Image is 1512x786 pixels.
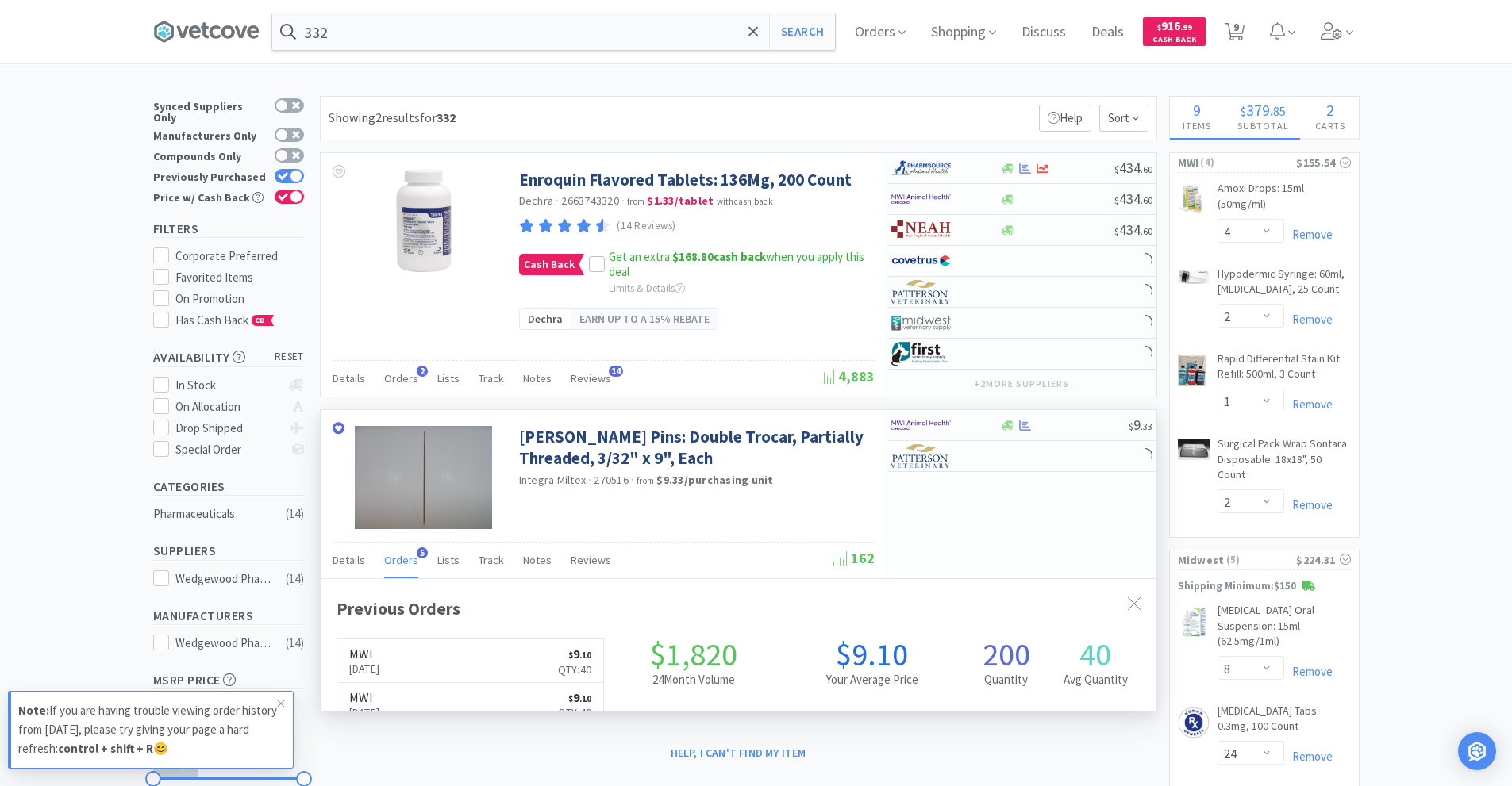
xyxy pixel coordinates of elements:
span: 14 [609,366,623,377]
span: Dechra [528,310,563,328]
span: for [420,109,456,125]
span: Reviews [571,553,611,567]
span: $168.80 [672,249,714,264]
h4: Carts [1302,118,1359,133]
span: $ [1114,163,1119,175]
a: Remove [1284,397,1333,412]
input: Search by item, sku, manufacturer, ingredient, size... [272,13,835,50]
span: 9 [1193,100,1201,120]
span: ( 4 ) [1198,155,1296,171]
span: . 33 [1141,420,1152,432]
div: $224.31 [1296,551,1350,569]
h4: Items [1170,118,1225,133]
p: If you are having trouble viewing order history from [DATE], please try giving your page a hard r... [18,701,277,758]
a: Remove [1284,497,1333,512]
p: (14 Reviews) [617,218,676,235]
span: . 60 [1141,225,1152,237]
span: 85 [1273,103,1286,119]
span: · [621,194,625,208]
a: 9 [1218,27,1251,41]
span: Limits & Details [609,282,685,295]
img: f5e969b455434c6296c6d81ef179fa71_3.png [891,444,951,468]
span: 2663743320 [561,194,619,208]
a: Remove [1284,227,1333,242]
span: 434 [1114,190,1152,208]
a: Integra Miltex [519,473,587,487]
h5: Suppliers [153,542,304,560]
strong: 332 [437,109,456,125]
a: MWI[DATE]$9.10Qty:40 [337,683,604,727]
img: f5e969b455434c6296c6d81ef179fa71_3.png [891,280,951,304]
span: MWI [1178,154,1199,171]
a: [PERSON_NAME] Pins: Double Trocar, Partially Threaded, 3/32" x 9", Each [519,426,871,470]
h4: Subtotal [1225,118,1302,133]
span: 434 [1114,159,1152,177]
span: $ [1129,420,1133,432]
span: Cash Back [1152,36,1196,46]
span: with cash back [717,196,773,207]
div: On Promotion [175,289,304,309]
span: 916 [1157,18,1192,33]
div: Pharmaceuticals [153,504,282,523]
a: Hypodermic Syringe: 60ml, [MEDICAL_DATA], 25 Count [1218,266,1351,304]
span: Lists [437,371,460,385]
span: Lists [437,553,460,567]
span: Details [333,371,365,385]
span: Track [479,553,504,567]
div: Showing 2 results [329,108,456,128]
strong: cash back [672,249,766,264]
span: 9 [1129,416,1152,434]
span: 270516 [594,473,629,487]
h6: MWI [349,691,380,704]
div: Special Order [175,440,281,459]
img: 84af5ade331f40d2be711bd9afb93b2f_10551.png [1178,270,1210,284]
a: Remove [1284,749,1333,764]
div: Synced Suppliers Only [153,98,267,123]
h2: Quantity [961,670,1051,689]
span: $ [568,650,573,661]
strong: Note: [18,703,49,718]
span: Sort [1099,105,1148,132]
h1: $9.10 [783,638,961,670]
span: from [637,475,654,486]
p: Qty: 40 [558,704,592,721]
span: 9 [568,646,591,661]
h1: 200 [961,638,1051,670]
span: reset [275,349,304,366]
button: +2more suppliers [966,373,1076,395]
img: f6b2451649754179b5b4e0c70c3f7cb0_2.png [891,413,951,437]
div: ( 14 ) [286,634,304,653]
span: · [556,194,559,208]
a: Dechra [519,194,554,208]
a: Amoxi Drops: 15ml (50mg/ml) [1218,181,1351,218]
p: Help [1039,105,1091,132]
div: $155.54 [1296,154,1350,171]
span: Midwest [1178,551,1225,569]
span: Get an extra when you apply this deal [609,249,864,280]
h2: Your Average Price [783,670,961,689]
span: Cash Back [520,255,579,274]
h1: $1,820 [604,638,783,670]
p: Shipping Minimum: $150 [1170,578,1359,595]
div: . [1225,102,1302,118]
a: Surgical Pack Wrap Sontara Disposable: 18x18", 50 Count [1218,436,1351,489]
p: [DATE] [349,704,380,721]
img: a5c1a71675cb40fc9ba99b794fb8c197_275323.png [1178,707,1210,738]
span: . 10 [579,693,591,704]
span: Notes [523,371,552,385]
img: 7915dbd3f8974342a4dc3feb8efc1740_58.png [891,156,951,180]
img: 77fca1acd8b6420a9015268ca798ef17_1.png [891,249,951,273]
span: $ [1114,225,1119,237]
span: . 99 [1180,22,1192,33]
span: 162 [833,549,875,567]
a: $916.99Cash Back [1143,10,1206,53]
strong: control + shift + R [58,741,153,756]
div: Previous Orders [337,595,1141,623]
div: On Allocation [175,397,281,416]
h5: Filters [153,220,304,238]
span: Earn up to a 15% rebate [579,310,710,328]
img: 2b2cb65ebd8a4ae3ae67ea61788ff569_4528.png [1178,439,1210,461]
span: $ [1241,103,1246,119]
a: Enroquin Flavored Tablets: 136Mg, 200 Count [519,169,852,190]
a: Discuss [1015,25,1072,40]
